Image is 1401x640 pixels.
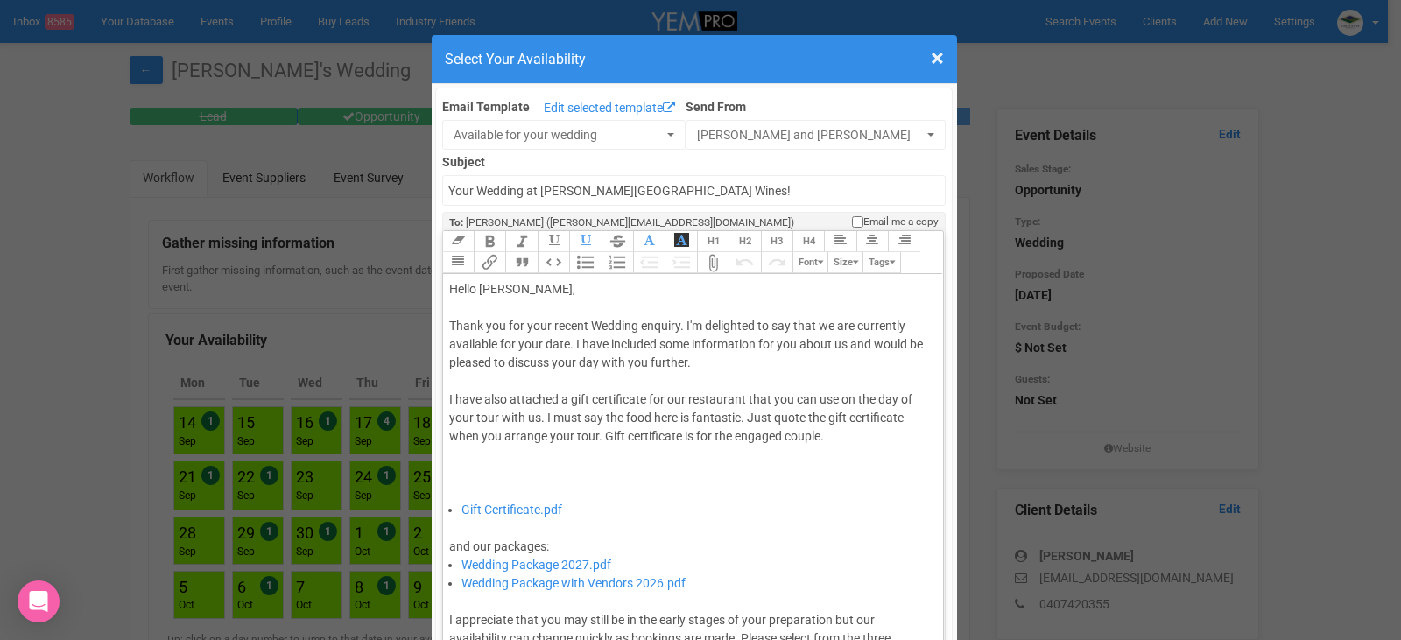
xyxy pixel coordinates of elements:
[602,231,633,252] button: Strikethrough
[771,236,783,247] span: H3
[665,231,696,252] button: Font Background
[445,48,944,70] h4: Select Your Availability
[538,231,569,252] button: Underline
[862,252,900,273] button: Tags
[454,126,663,144] span: Available for your wedding
[803,236,815,247] span: H4
[539,98,679,120] a: Edit selected template
[633,252,665,273] button: Decrease Level
[761,231,792,252] button: Heading 3
[461,558,611,572] a: Wedding Package 2027.pdf
[856,231,888,252] button: Align Center
[602,252,633,273] button: Numbers
[442,150,947,171] label: Subject
[474,252,505,273] button: Link
[461,576,686,590] a: Wedding Package with Vendors 2026.pdf
[449,519,932,556] div: and our packages:
[824,231,855,252] button: Align Left
[686,95,946,116] label: Send From
[505,252,537,273] button: Quote
[708,236,720,247] span: H1
[729,252,760,273] button: Undo
[729,231,760,252] button: Heading 2
[442,231,474,252] button: Clear Formatting at cursor
[863,215,939,229] span: Email me a copy
[697,126,923,144] span: [PERSON_NAME] and [PERSON_NAME]
[449,280,932,299] div: Hello [PERSON_NAME],
[888,231,919,252] button: Align Right
[569,231,601,252] button: Underline Colour
[792,252,827,273] button: Font
[739,236,751,247] span: H2
[461,503,562,517] a: Gift Certificate.pdf
[931,44,944,73] span: ×
[633,231,665,252] button: Font Colour
[665,252,696,273] button: Increase Level
[449,317,932,501] div: Thank you for your recent Wedding enquiry. I'm delighted to say that we are currently available f...
[466,216,794,229] span: [PERSON_NAME] ([PERSON_NAME][EMAIL_ADDRESS][DOMAIN_NAME])
[474,231,505,252] button: Bold
[569,252,601,273] button: Bullets
[697,252,729,273] button: Attach Files
[449,216,463,229] strong: To:
[442,98,530,116] label: Email Template
[505,231,537,252] button: Italic
[827,252,862,273] button: Size
[761,252,792,273] button: Redo
[442,252,474,273] button: Align Justified
[697,231,729,252] button: Heading 1
[18,580,60,622] div: Open Intercom Messenger
[538,252,569,273] button: Code
[792,231,824,252] button: Heading 4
